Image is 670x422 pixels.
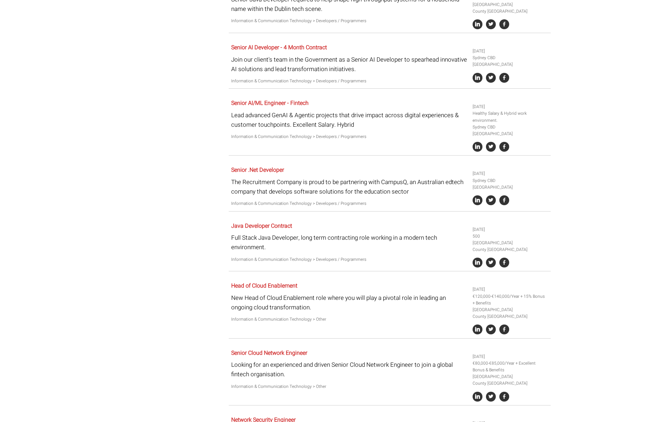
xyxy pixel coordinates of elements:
li: €120,000-€140,000/Year + 15% Bonus + Benefits [473,293,548,307]
p: Information & Communication Technology > Other [231,383,467,390]
a: Senior AI/ML Engineer - Fintech [231,99,309,107]
li: Sydney CBD [GEOGRAPHIC_DATA] [473,124,548,137]
p: The Recruitment Company is proud to be partnering with CampusQ, an Australian edtech company that... [231,177,467,196]
p: Join our client's team in the Government as a Senior AI Developer to spearhead innovative AI solu... [231,55,467,74]
a: Senior AI Developer - 4 Month Contract [231,43,327,52]
li: [DATE] [473,103,548,110]
a: Senior .Net Developer [231,166,284,174]
li: [DATE] [473,170,548,177]
li: €80,000-€85,000/Year + Excellent Bonus & Benefits [473,360,548,373]
li: [GEOGRAPHIC_DATA] County [GEOGRAPHIC_DATA] [473,240,548,253]
li: [GEOGRAPHIC_DATA] County [GEOGRAPHIC_DATA] [473,373,548,387]
li: [DATE] [473,226,548,233]
p: Looking for an experienced and driven Senior Cloud Network Engineer to join a global fintech orga... [231,360,467,379]
p: Information & Communication Technology > Developers / Programmers [231,256,467,263]
p: Information & Communication Technology > Developers / Programmers [231,133,467,140]
li: [GEOGRAPHIC_DATA] County [GEOGRAPHIC_DATA] [473,307,548,320]
li: [DATE] [473,48,548,55]
p: New Head of Cloud Enablement role where you will play a pivotal role in leading an ongoing cloud ... [231,293,467,312]
a: Senior Cloud Network Engineer [231,349,307,357]
li: [GEOGRAPHIC_DATA] County [GEOGRAPHIC_DATA] [473,1,548,15]
li: Sydney CBD [GEOGRAPHIC_DATA] [473,177,548,191]
p: Lead advanced GenAI & Agentic projects that drive impact across digital experiences & customer to... [231,111,467,130]
p: Information & Communication Technology > Developers / Programmers [231,200,467,207]
li: [DATE] [473,353,548,360]
li: Sydney CBD [GEOGRAPHIC_DATA] [473,55,548,68]
p: Information & Communication Technology > Other [231,316,467,323]
a: Head of Cloud Enablement [231,282,297,290]
li: [DATE] [473,286,548,293]
li: Healthy Salary & Hybrid work environment. [473,110,548,124]
p: Full Stack Java Developer, long term contracting role working in a modern tech environment. [231,233,467,252]
p: Information & Communication Technology > Developers / Programmers [231,18,467,24]
p: Information & Communication Technology > Developers / Programmers [231,78,467,84]
a: Java Developer Contract [231,222,292,230]
li: 500 [473,233,548,240]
